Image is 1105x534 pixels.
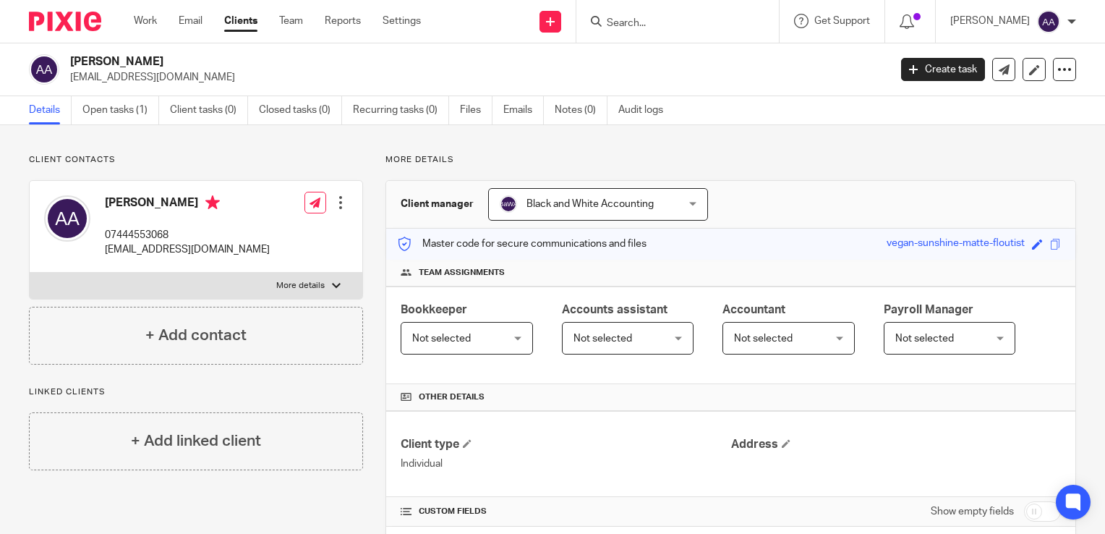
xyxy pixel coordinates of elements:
span: Other details [419,391,485,403]
p: Linked clients [29,386,363,398]
a: Emails [503,96,544,124]
span: Get Support [814,16,870,26]
a: Team [279,14,303,28]
span: Accountant [722,304,785,315]
h4: [PERSON_NAME] [105,195,270,213]
p: [EMAIL_ADDRESS][DOMAIN_NAME] [105,242,270,257]
img: Pixie [29,12,101,31]
h2: [PERSON_NAME] [70,54,717,69]
a: Client tasks (0) [170,96,248,124]
a: Work [134,14,157,28]
h4: Client type [401,437,730,452]
img: svg%3E [44,195,90,242]
p: Client contacts [29,154,363,166]
input: Search [605,17,735,30]
span: Team assignments [419,267,505,279]
span: Payroll Manager [884,304,973,315]
a: Create task [901,58,985,81]
span: Accounts assistant [562,304,667,315]
span: Black and White Accounting [526,199,654,209]
a: Recurring tasks (0) [353,96,449,124]
div: vegan-sunshine-matte-floutist [887,236,1025,253]
p: Master code for secure communications and files [397,237,647,251]
img: svg%3E [500,195,517,213]
span: Not selected [734,334,793,344]
a: Clients [224,14,257,28]
a: Details [29,96,72,124]
span: Not selected [412,334,471,344]
a: Settings [383,14,421,28]
h4: + Add linked client [131,430,261,452]
a: Notes (0) [555,96,607,124]
span: Not selected [895,334,954,344]
p: More details [276,280,325,292]
p: [EMAIL_ADDRESS][DOMAIN_NAME] [70,70,879,85]
a: Open tasks (1) [82,96,159,124]
h4: CUSTOM FIELDS [401,506,730,517]
a: Reports [325,14,361,28]
p: [PERSON_NAME] [950,14,1030,28]
p: 07444553068 [105,228,270,242]
span: Not selected [573,334,632,344]
p: Individual [401,457,730,471]
a: Email [179,14,202,28]
h4: + Add contact [145,324,247,347]
img: svg%3E [29,54,59,85]
i: Primary [205,195,220,210]
h3: Client manager [401,197,474,211]
h4: Address [731,437,1061,452]
a: Closed tasks (0) [259,96,342,124]
p: More details [385,154,1076,166]
img: svg%3E [1037,10,1060,33]
label: Show empty fields [931,504,1014,519]
a: Audit logs [618,96,674,124]
span: Bookkeeper [401,304,467,315]
a: Files [460,96,492,124]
